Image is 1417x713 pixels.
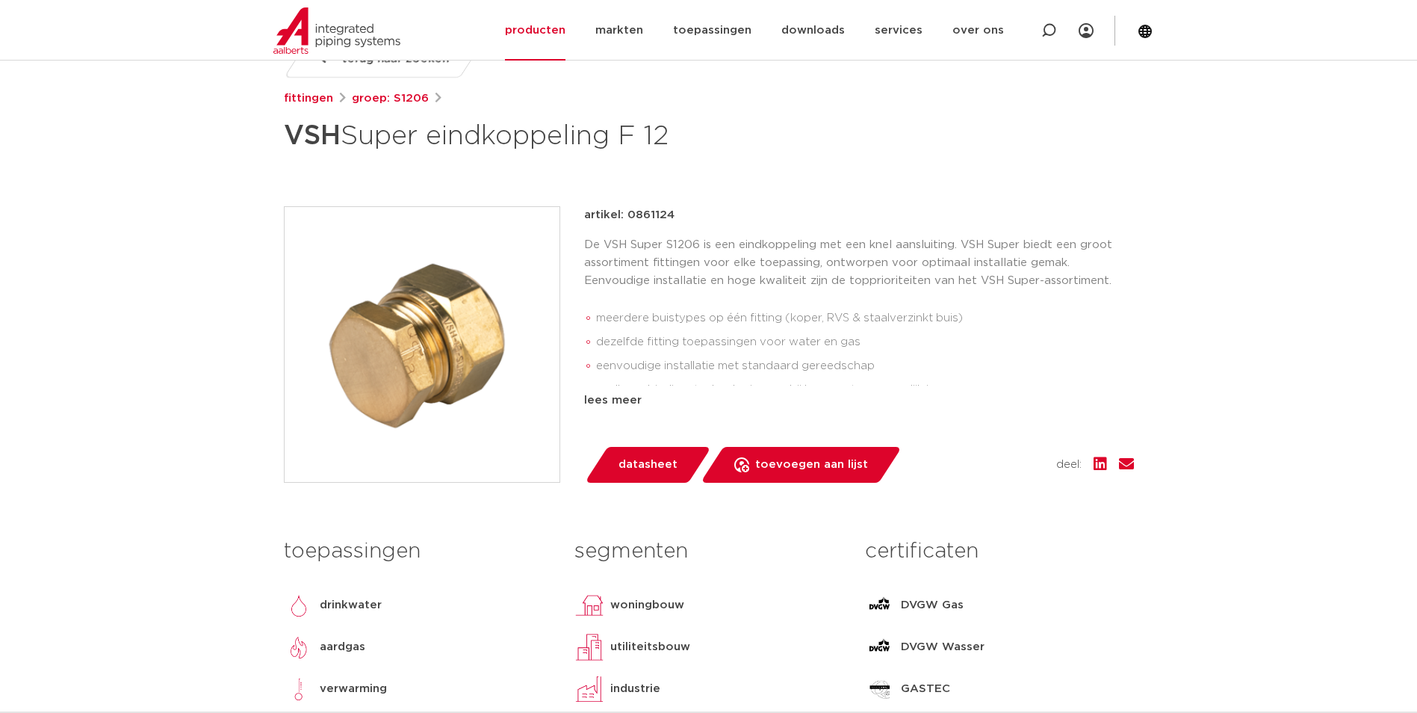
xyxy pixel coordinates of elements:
[574,537,843,567] h3: segmenten
[596,306,1134,330] li: meerdere buistypes op één fitting (koper, RVS & staalverzinkt buis)
[352,90,429,108] a: groep: S1206
[610,596,684,614] p: woningbouw
[284,123,341,149] strong: VSH
[284,537,552,567] h3: toepassingen
[284,590,314,620] img: drinkwater
[901,680,950,698] p: GASTEC
[320,638,365,656] p: aardgas
[610,638,690,656] p: utiliteitsbouw
[755,453,868,477] span: toevoegen aan lijst
[596,330,1134,354] li: dezelfde fitting toepassingen voor water en gas
[284,632,314,662] img: aardgas
[584,236,1134,290] p: De VSH Super S1206 is een eindkoppeling met een knel aansluiting. VSH Super biedt een groot assor...
[320,596,382,614] p: drinkwater
[865,632,895,662] img: DVGW Wasser
[865,590,895,620] img: DVGW Gas
[574,632,604,662] img: utiliteitsbouw
[901,596,964,614] p: DVGW Gas
[1056,456,1082,474] span: deel:
[284,114,845,158] h1: Super eindkoppeling F 12
[284,674,314,704] img: verwarming
[901,638,985,656] p: DVGW Wasser
[618,453,678,477] span: datasheet
[865,537,1133,567] h3: certificaten
[284,90,333,108] a: fittingen
[584,447,711,483] a: datasheet
[610,680,660,698] p: industrie
[285,207,559,482] img: Product Image for VSH Super eindkoppeling F 12
[574,674,604,704] img: industrie
[584,206,675,224] p: artikel: 0861124
[320,680,387,698] p: verwarming
[574,590,604,620] img: woningbouw
[596,378,1134,402] li: snelle verbindingstechnologie waarbij her-montage mogelijk is
[865,674,895,704] img: GASTEC
[584,392,1134,410] div: lees meer
[596,354,1134,378] li: eenvoudige installatie met standaard gereedschap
